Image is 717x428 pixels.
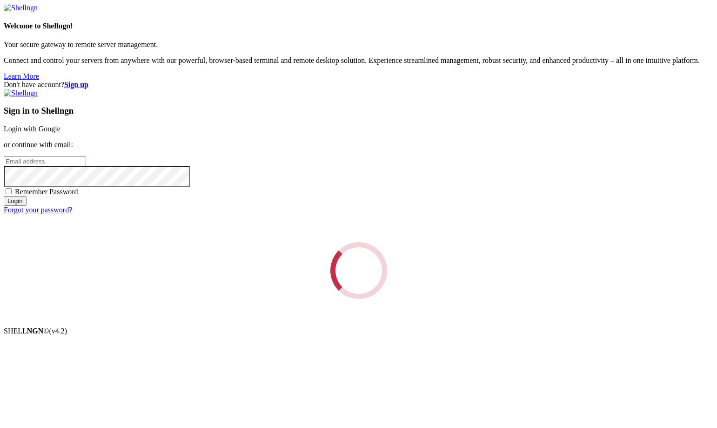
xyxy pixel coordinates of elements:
[4,196,27,206] input: Login
[4,72,39,80] a: Learn More
[27,327,44,335] b: NGN
[4,89,38,97] img: Shellngn
[4,22,713,30] h4: Welcome to Shellngn!
[4,125,60,133] a: Login with Google
[4,156,86,166] input: Email address
[4,206,72,214] a: Forgot your password?
[49,327,67,335] span: 4.2.0
[4,81,713,89] div: Don't have account?
[4,41,713,49] p: Your secure gateway to remote server management.
[4,4,38,12] img: Shellngn
[15,188,78,196] span: Remember Password
[64,81,88,88] a: Sign up
[4,56,713,65] p: Connect and control your servers from anywhere with our powerful, browser-based terminal and remo...
[4,141,713,149] p: or continue with email:
[330,242,387,299] div: Loading...
[4,106,713,116] h3: Sign in to Shellngn
[4,327,67,335] span: SHELL ©
[6,188,12,194] input: Remember Password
